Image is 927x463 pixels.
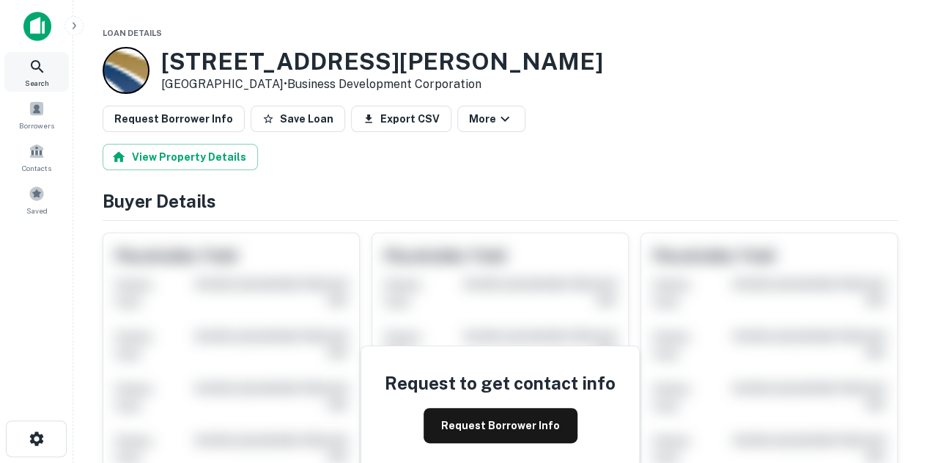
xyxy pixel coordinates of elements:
[424,408,577,443] button: Request Borrower Info
[4,52,69,92] a: Search
[457,106,525,132] button: More
[26,205,48,216] span: Saved
[19,120,54,131] span: Borrowers
[103,188,898,214] h4: Buyer Details
[854,346,927,416] iframe: Chat Widget
[22,162,51,174] span: Contacts
[103,29,162,37] span: Loan Details
[4,180,69,219] a: Saved
[23,12,51,41] img: capitalize-icon.png
[103,144,258,170] button: View Property Details
[4,137,69,177] a: Contacts
[161,48,603,76] h3: [STREET_ADDRESS][PERSON_NAME]
[161,76,603,93] p: [GEOGRAPHIC_DATA] •
[351,106,451,132] button: Export CSV
[251,106,345,132] button: Save Loan
[4,95,69,134] a: Borrowers
[103,106,245,132] button: Request Borrower Info
[287,77,481,91] a: Business Development Corporation
[385,370,616,396] h4: Request to get contact info
[25,77,49,89] span: Search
